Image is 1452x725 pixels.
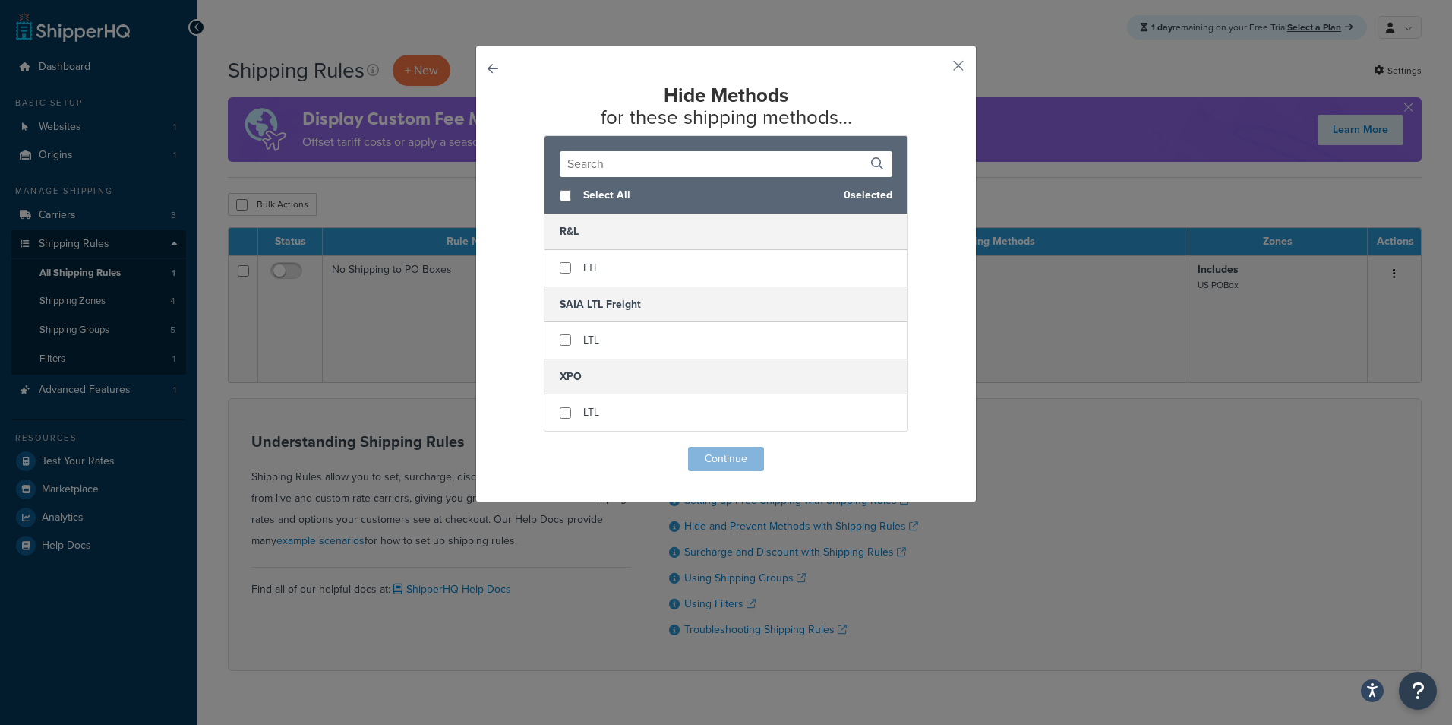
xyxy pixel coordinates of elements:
h5: SAIA LTL Freight [544,287,907,322]
span: LTL [583,332,599,348]
h2: for these shipping methods... [514,84,938,128]
span: LTL [583,260,599,276]
span: Select All [583,185,832,206]
h5: XPO [544,359,907,394]
h5: R&L [544,214,907,249]
strong: Hide Methods [664,81,788,109]
div: 0 selected [544,177,907,214]
input: Search [560,151,892,177]
button: Open Resource Center [1399,672,1437,710]
span: LTL [583,404,599,420]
